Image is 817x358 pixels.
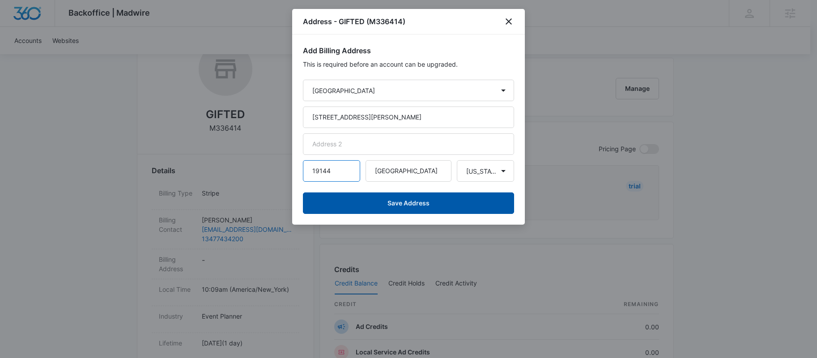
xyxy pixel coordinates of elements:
[303,192,514,214] button: Save Address
[503,16,514,27] button: close
[303,107,514,128] input: Address 1
[303,133,514,155] input: Address 2
[366,160,451,182] input: City
[303,60,514,69] p: This is required before an account can be upgraded.
[303,16,405,27] h1: Address - GIFTED (M336414)
[303,45,514,56] h2: Add Billing Address
[303,160,360,182] input: Zip Code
